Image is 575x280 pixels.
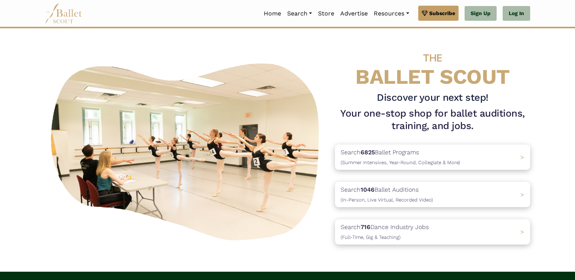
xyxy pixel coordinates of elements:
[341,148,460,167] p: Search Ballet Programs
[315,6,337,22] a: Store
[341,234,401,240] span: (Full-Time, Gig & Teaching)
[520,228,524,235] span: >
[337,6,371,22] a: Advertise
[335,43,530,88] h4: BALLET SCOUT
[335,91,530,104] h3: Discover your next step!
[341,160,460,165] span: (Summer Intensives, Year-Round, Collegiate & More)
[465,6,497,21] a: Sign Up
[361,186,375,193] b: 1046
[45,55,329,245] img: A group of ballerinas talking to each other in a ballet studio
[371,6,412,22] a: Resources
[361,149,375,156] b: 6825
[284,6,315,22] a: Search
[335,145,530,170] a: Search6825Ballet Programs(Summer Intensives, Year-Round, Collegiate & More)>
[341,185,433,204] p: Search Ballet Auditions
[520,191,524,198] span: >
[423,52,442,64] span: THE
[361,223,370,231] b: 716
[335,107,530,133] h1: Your one-stop shop for ballet auditions, training, and jobs.
[418,6,459,21] a: Subscribe
[429,9,455,17] span: Subscribe
[341,197,433,203] span: (In-Person, Live Virtual, Recorded Video)
[422,9,428,17] img: gem.svg
[520,154,524,161] span: >
[503,6,530,21] a: Log In
[335,219,530,245] a: Search716Dance Industry Jobs(Full-Time, Gig & Teaching) >
[341,222,429,242] p: Search Dance Industry Jobs
[335,182,530,207] a: Search1046Ballet Auditions(In-Person, Live Virtual, Recorded Video) >
[261,6,284,22] a: Home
